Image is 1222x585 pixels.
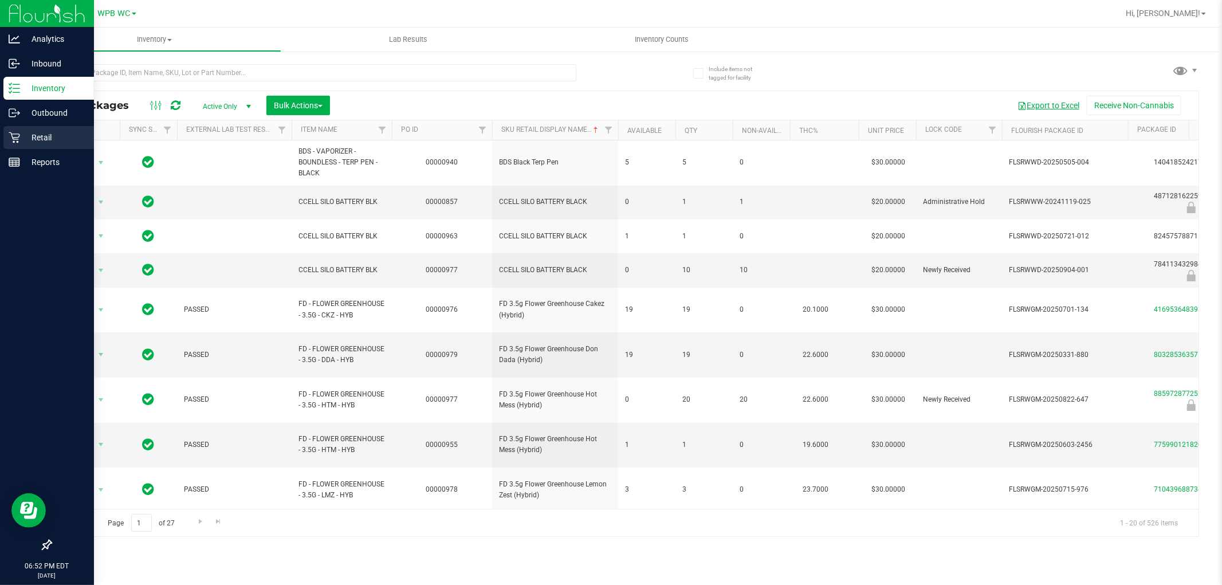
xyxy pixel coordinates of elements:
[501,125,600,134] a: Sku Retail Display Name
[274,101,323,110] span: Bulk Actions
[682,197,726,207] span: 1
[682,304,726,315] span: 19
[374,34,443,45] span: Lab Results
[426,266,458,274] a: 00000977
[94,155,108,171] span: select
[625,439,669,450] span: 1
[535,28,789,52] a: Inventory Counts
[94,302,108,318] span: select
[866,481,911,498] span: $30.00000
[426,158,458,166] a: 00000940
[143,437,155,453] span: In Sync
[131,514,152,532] input: 1
[682,439,726,450] span: 1
[20,106,89,120] p: Outbound
[158,120,177,140] a: Filter
[682,394,726,405] span: 20
[94,437,108,453] span: select
[98,514,184,532] span: Page of 27
[9,33,20,45] inline-svg: Analytics
[923,265,995,276] span: Newly Received
[184,304,285,315] span: PASSED
[1011,127,1083,135] a: Flourish Package ID
[20,32,89,46] p: Analytics
[143,481,155,497] span: In Sync
[20,131,89,144] p: Retail
[184,394,285,405] span: PASSED
[5,561,89,571] p: 06:52 PM EDT
[1111,514,1187,531] span: 1 - 20 of 526 items
[685,127,697,135] a: Qty
[1009,197,1121,207] span: FLSRWWW-20241119-025
[499,197,611,207] span: CCELL SILO BATTERY BLACK
[273,120,292,140] a: Filter
[1154,390,1218,398] a: 8859728772532970
[709,65,766,82] span: Include items not tagged for facility
[401,125,418,134] a: PO ID
[740,394,783,405] span: 20
[1010,96,1087,115] button: Export to Excel
[625,157,669,168] span: 5
[143,228,155,244] span: In Sync
[298,299,385,320] span: FD - FLOWER GREENHOUSE - 3.5G - CKZ - HYB
[9,58,20,69] inline-svg: Inbound
[60,99,140,112] span: All Packages
[1154,485,1218,493] a: 7104396887346030
[210,514,227,529] a: Go to the last page
[740,231,783,242] span: 0
[298,265,385,276] span: CCELL SILO BATTERY BLK
[983,120,1002,140] a: Filter
[143,301,155,317] span: In Sync
[143,194,155,210] span: In Sync
[625,394,669,405] span: 0
[866,228,911,245] span: $20.00000
[298,389,385,411] span: FD - FLOWER GREENHOUSE - 3.5G - HTM - HYB
[797,437,834,453] span: 19.6000
[94,194,108,210] span: select
[94,262,108,278] span: select
[625,484,669,495] span: 3
[184,484,285,495] span: PASSED
[94,347,108,363] span: select
[1009,484,1121,495] span: FLSRWGM-20250715-976
[797,301,834,318] span: 20.1000
[742,127,793,135] a: Non-Available
[866,347,911,363] span: $30.00000
[9,107,20,119] inline-svg: Outbound
[682,350,726,360] span: 19
[866,301,911,318] span: $30.00000
[9,132,20,143] inline-svg: Retail
[266,96,330,115] button: Bulk Actions
[866,262,911,278] span: $20.00000
[1009,265,1121,276] span: FLSRWWD-20250904-001
[192,514,209,529] a: Go to the next page
[499,299,611,320] span: FD 3.5g Flower Greenhouse Cakez (Hybrid)
[740,157,783,168] span: 0
[94,392,108,408] span: select
[740,439,783,450] span: 0
[1009,439,1121,450] span: FLSRWGM-20250603-2456
[1009,231,1121,242] span: FLSRWWD-20250721-012
[298,434,385,456] span: FD - FLOWER GREENHOUSE - 3.5G - HTM - HYB
[740,484,783,495] span: 0
[799,127,818,135] a: THC%
[682,231,726,242] span: 1
[620,34,705,45] span: Inventory Counts
[797,391,834,408] span: 22.6000
[682,484,726,495] span: 3
[1009,157,1121,168] span: FLSRWWD-20250505-004
[426,305,458,313] a: 00000976
[682,157,726,168] span: 5
[1087,96,1181,115] button: Receive Non-Cannabis
[5,571,89,580] p: [DATE]
[499,434,611,456] span: FD 3.5g Flower Greenhouse Hot Mess (Hybrid)
[1126,9,1200,18] span: Hi, [PERSON_NAME]!
[499,157,611,168] span: BDS Black Terp Pen
[186,125,276,134] a: External Lab Test Result
[298,146,385,179] span: BDS - VAPORIZER - BOUNDLESS - TERP PEN - BLACK
[27,28,281,52] a: Inventory
[499,344,611,366] span: FD 3.5g Flower Greenhouse Don Dada (Hybrid)
[129,125,173,134] a: Sync Status
[298,344,385,366] span: FD - FLOWER GREENHOUSE - 3.5G - DDA - HYB
[301,125,337,134] a: Item Name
